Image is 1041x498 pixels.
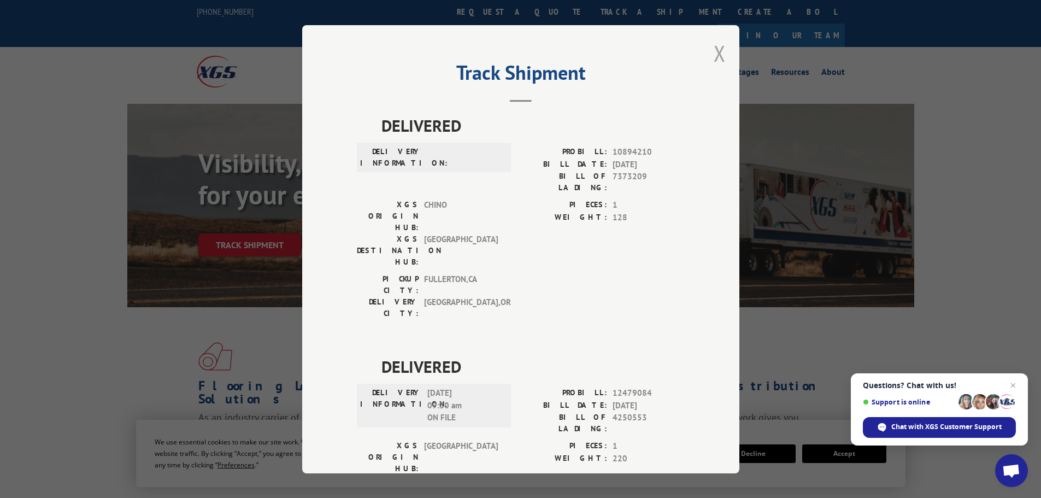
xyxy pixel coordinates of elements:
label: BILL OF LADING: [521,171,607,194]
label: PROBILL: [521,387,607,400]
span: [DATE] [613,158,685,171]
span: 12479084 [613,387,685,400]
span: Close chat [1007,379,1020,392]
label: PICKUP CITY: [357,273,419,296]
span: Chat with XGS Customer Support [891,422,1002,432]
span: 1 [613,199,685,212]
span: CHINO [424,199,498,233]
span: 220 [613,452,685,465]
span: DELIVERED [381,354,685,379]
span: Support is online [863,398,955,406]
label: WEIGHT: [521,452,607,465]
span: 128 [613,211,685,224]
span: 4250553 [613,412,685,435]
div: Open chat [995,454,1028,487]
h2: Track Shipment [357,65,685,86]
label: XGS ORIGIN HUB: [357,199,419,233]
span: 10894210 [613,146,685,159]
span: [GEOGRAPHIC_DATA] , OR [424,296,498,319]
span: 1 [613,440,685,453]
label: XGS ORIGIN HUB: [357,440,419,474]
label: PIECES: [521,440,607,453]
span: [GEOGRAPHIC_DATA] [424,233,498,268]
button: Close modal [714,39,726,68]
span: FULLERTON , CA [424,273,498,296]
label: DELIVERY INFORMATION: [360,146,422,169]
label: BILL DATE: [521,158,607,171]
label: PROBILL: [521,146,607,159]
span: [DATE] 09:30 am ON FILE [427,387,501,424]
span: 7373209 [613,171,685,194]
label: XGS DESTINATION HUB: [357,233,419,268]
label: DELIVERY CITY: [357,296,419,319]
label: DELIVERY INFORMATION: [360,387,422,424]
span: [DATE] [613,399,685,412]
label: BILL OF LADING: [521,412,607,435]
div: Chat with XGS Customer Support [863,417,1016,438]
span: Questions? Chat with us! [863,381,1016,390]
span: [GEOGRAPHIC_DATA] [424,440,498,474]
label: PIECES: [521,199,607,212]
label: BILL DATE: [521,399,607,412]
label: WEIGHT: [521,211,607,224]
span: DELIVERED [381,113,685,138]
